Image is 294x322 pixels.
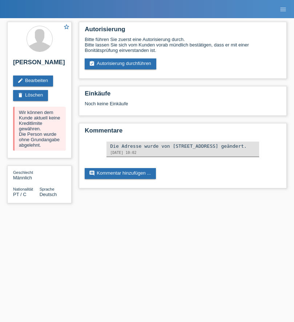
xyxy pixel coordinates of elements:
span: Portugal / C / 23.08.2021 [13,192,27,197]
div: Wir können dem Kunde aktuell keine Kreditlimite gewähren. Die Person wurde ohne Grundangabe abgel... [13,107,66,151]
i: comment [89,170,95,176]
span: Nationalität [13,187,33,191]
span: Deutsch [40,192,57,197]
i: assignment_turned_in [89,61,95,66]
h2: [PERSON_NAME] [13,59,66,70]
div: Die Adresse wurde von [STREET_ADDRESS] geändert. [110,143,255,149]
h2: Kommentare [85,127,281,138]
i: edit [17,78,23,83]
a: deleteLöschen [13,90,48,101]
i: star_border [63,24,70,30]
div: Bitte führen Sie zuerst eine Autorisierung durch. Bitte lassen Sie sich vom Kunden vorab mündlich... [85,37,281,53]
div: Männlich [13,170,40,180]
a: star_border [63,24,70,31]
span: Sprache [40,187,55,191]
a: assignment_turned_inAutorisierung durchführen [85,58,156,69]
a: editBearbeiten [13,76,53,86]
a: menu [276,7,290,11]
div: Noch keine Einkäufe [85,101,281,112]
i: menu [279,6,287,13]
span: Geschlecht [13,170,33,175]
h2: Autorisierung [85,26,281,37]
a: commentKommentar hinzufügen ... [85,168,156,179]
div: [DATE] 10:02 [110,151,255,155]
i: delete [17,92,23,98]
h2: Einkäufe [85,90,281,101]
